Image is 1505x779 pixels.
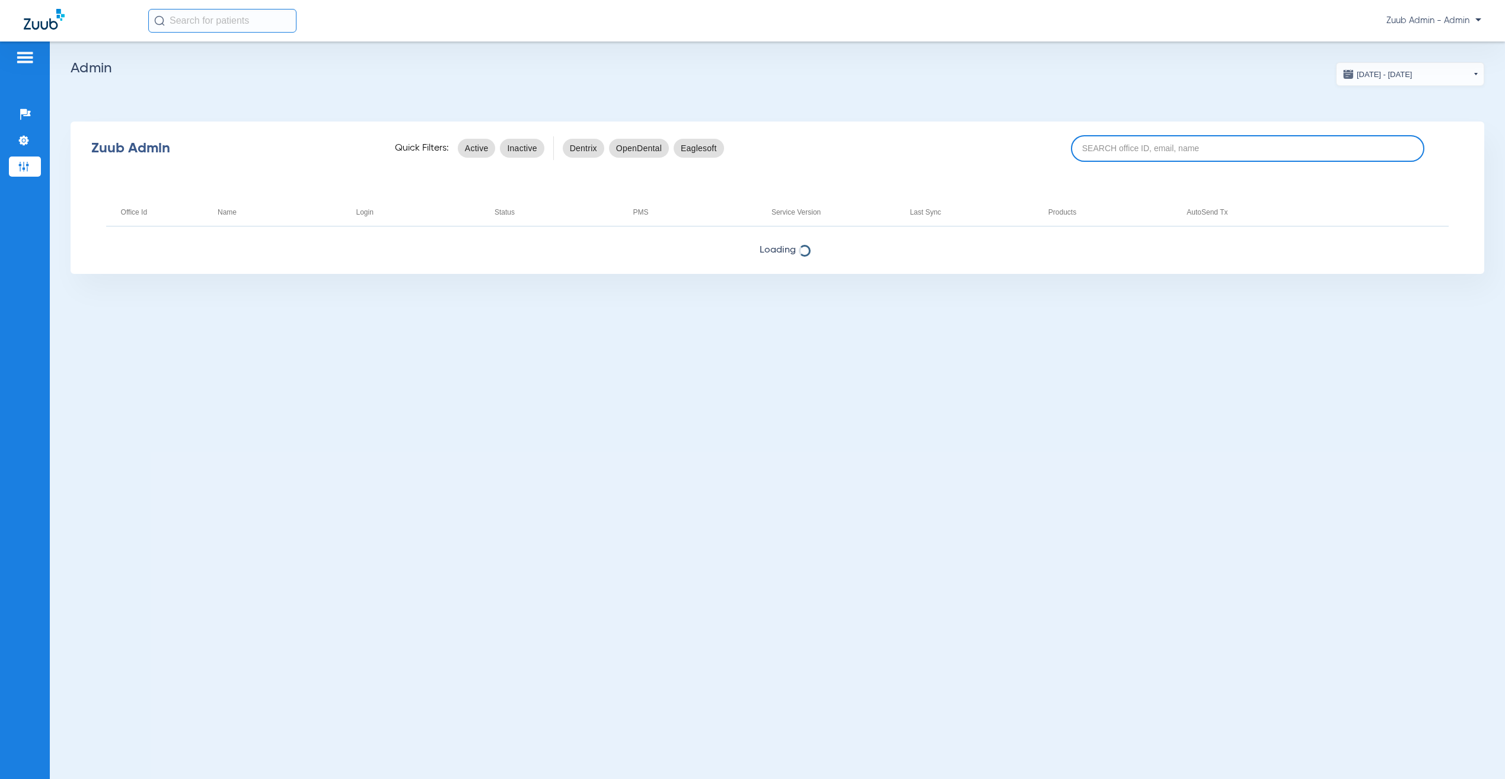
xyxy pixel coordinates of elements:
[71,244,1484,256] span: Loading
[681,142,717,154] span: Eaglesoft
[1048,206,1172,219] div: Products
[1048,206,1076,219] div: Products
[910,206,1033,219] div: Last Sync
[1187,206,1227,219] div: AutoSend Tx
[395,142,449,154] span: Quick Filters:
[356,206,480,219] div: Login
[121,206,203,219] div: Office Id
[148,9,296,33] input: Search for patients
[495,206,618,219] div: Status
[633,206,648,219] div: PMS
[71,62,1484,74] h2: Admin
[15,50,34,65] img: hamburger-icon
[570,142,597,154] span: Dentrix
[218,206,237,219] div: Name
[507,142,537,154] span: Inactive
[616,142,662,154] span: OpenDental
[1071,135,1424,162] input: SEARCH office ID, email, name
[1187,206,1310,219] div: AutoSend Tx
[91,142,374,154] div: Zuub Admin
[1343,68,1354,80] img: date.svg
[910,206,941,219] div: Last Sync
[495,206,515,219] div: Status
[633,206,756,219] div: PMS
[24,9,65,30] img: Zuub Logo
[458,136,544,160] mat-chip-listbox: status-filters
[1336,62,1484,86] button: [DATE] - [DATE]
[465,142,489,154] span: Active
[154,15,165,26] img: Search Icon
[771,206,895,219] div: Service Version
[356,206,374,219] div: Login
[218,206,341,219] div: Name
[1386,15,1481,27] span: Zuub Admin - Admin
[563,136,724,160] mat-chip-listbox: pms-filters
[121,206,147,219] div: Office Id
[771,206,821,219] div: Service Version
[1446,722,1505,779] iframe: Chat Widget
